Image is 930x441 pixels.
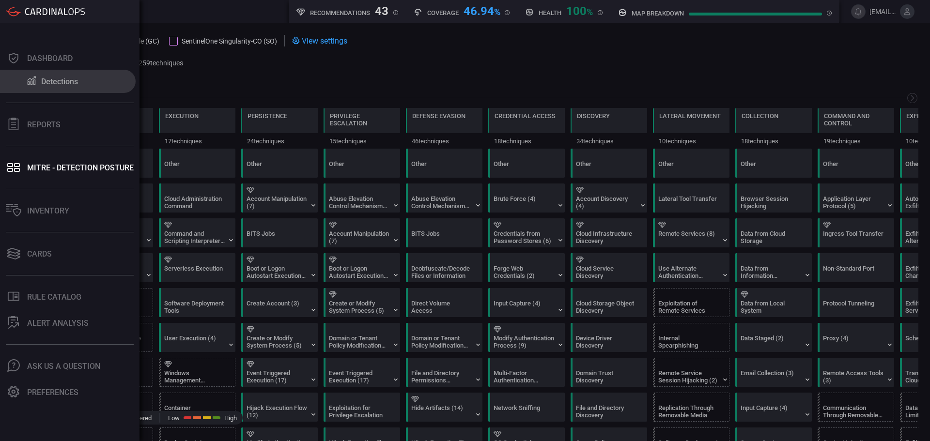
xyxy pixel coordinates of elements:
[159,218,235,247] div: T1059: Command and Scripting Interpreter
[818,393,894,422] div: T1092: Communication Through Removable Media (Not covered)
[576,230,636,244] div: Cloud Infrastructure Discovery
[159,149,235,178] div: Other
[488,133,565,149] div: 18 techniques
[576,335,636,349] div: Device Driver Discovery
[735,358,812,387] div: T1114: Email Collection
[164,265,225,279] div: Serverless Execution
[735,393,812,422] div: T1056: Input Capture
[411,230,472,244] div: BITS Jobs
[818,288,894,317] div: T1572: Protocol Tunneling
[164,404,225,419] div: Container Administration Command
[329,369,389,384] div: Event Triggered Execution (17)
[27,388,78,397] div: Preferences
[324,288,400,317] div: T1543: Create or Modify System Process
[77,393,153,422] div: T1200: Hardware Additions (Not covered)
[741,335,801,349] div: Data Staged (2)
[411,300,472,314] div: Direct Volume Access
[823,265,883,279] div: Non-Standard Port
[494,230,554,244] div: Credentials from Password Stores (6)
[735,253,812,282] div: T1213: Data from Information Repositories
[824,112,888,127] div: Command and Control
[735,149,812,178] div: Other
[241,393,318,422] div: T1574: Hijack Execution Flow
[27,292,81,302] div: Rule Catalog
[488,393,565,422] div: T1040: Network Sniffing
[159,253,235,282] div: T1648: Serverless Execution
[224,414,237,422] span: High
[488,149,565,178] div: Other
[818,358,894,387] div: T1219: Remote Access Tools
[98,59,183,67] p: Showing 259 / 259 techniques
[653,149,729,178] div: Other
[494,335,554,349] div: Modify Authentication Process (9)
[324,358,400,387] div: T1546: Event Triggered Execution
[464,4,500,16] div: 46.94
[77,323,153,352] div: T1189: Drive-by Compromise (Not covered)
[411,195,472,210] div: Abuse Elevation Control Mechanism (6)
[735,183,812,213] div: T1185: Browser Session Hijacking
[27,54,73,63] div: Dashboard
[406,358,482,387] div: T1222: File and Directory Permissions Modification
[411,404,472,419] div: Hide Artifacts (14)
[658,369,719,384] div: Remote Service Session Hijacking (2)
[324,133,400,149] div: 15 techniques
[741,404,801,419] div: Input Capture (4)
[823,335,883,349] div: Proxy (4)
[571,149,647,178] div: Other
[659,112,721,120] div: Lateral Movement
[406,393,482,422] div: T1564: Hide Artifacts
[27,206,69,215] div: Inventory
[818,183,894,213] div: T1071: Application Layer Protocol
[292,35,347,46] div: View settings
[329,404,389,419] div: Exploitation for Privilege Escalation
[823,195,883,210] div: Application Layer Protocol (5)
[241,149,318,178] div: Other
[818,108,894,149] div: TA0011: Command and Control
[823,300,883,314] div: Protocol Tunneling
[164,335,225,349] div: User Execution (4)
[247,369,307,384] div: Event Triggered Execution (17)
[77,218,153,247] div: T1566: Phishing
[375,4,388,16] div: 43
[412,112,465,120] div: Defense Evasion
[494,265,554,279] div: Forge Web Credentials (2)
[411,160,472,175] div: Other
[247,300,307,314] div: Create Account (3)
[241,218,318,247] div: T1197: BITS Jobs
[741,195,801,210] div: Browser Session Hijacking
[159,108,235,149] div: TA0002: Execution
[571,323,647,352] div: T1652: Device Driver Discovery
[159,393,235,422] div: T1609: Container Administration Command (Not covered)
[577,112,610,120] div: Discovery
[741,265,801,279] div: Data from Information Repositories (5)
[302,36,347,46] span: View settings
[164,300,225,314] div: Software Deployment Tools
[77,149,153,178] div: Other
[77,288,153,317] div: T1659: Content Injection (Not covered)
[823,369,883,384] div: Remote Access Tools (3)
[818,253,894,282] div: T1571: Non-Standard Port
[247,265,307,279] div: Boot or Logon Autostart Execution (14)
[241,253,318,282] div: T1547: Boot or Logon Autostart Execution
[329,230,389,244] div: Account Manipulation (7)
[27,319,89,328] div: ALERT ANALYSIS
[494,369,554,384] div: Multi-Factor Authentication Request Generation
[329,195,389,210] div: Abuse Elevation Control Mechanism (6)
[329,160,389,175] div: Other
[658,404,719,419] div: Replication Through Removable Media
[247,195,307,210] div: Account Manipulation (7)
[632,10,684,17] h5: map breakdown
[658,300,719,314] div: Exploitation of Remote Services
[494,404,554,419] div: Network Sniffing
[741,230,801,244] div: Data from Cloud Storage
[818,149,894,178] div: Other
[169,36,277,46] button: SentinelOne Singularity-CO (SO)
[427,9,459,16] h5: Coverage
[241,183,318,213] div: T1098: Account Manipulation
[576,195,636,210] div: Account Discovery (4)
[77,358,153,387] div: T1190: Exploit Public-Facing Application (Not covered)
[576,160,636,175] div: Other
[818,133,894,149] div: 19 techniques
[406,323,482,352] div: T1484: Domain or Tenant Policy Modification
[329,300,389,314] div: Create or Modify System Process (5)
